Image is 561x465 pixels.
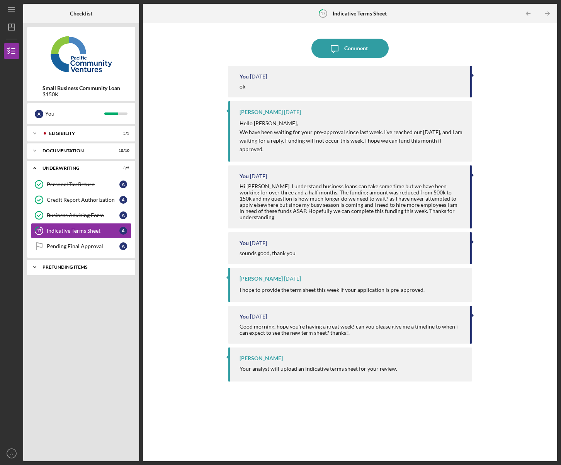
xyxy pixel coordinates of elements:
[240,366,397,372] div: Your analyst will upload an indicative terms sheet for your review.
[119,181,127,188] div: A
[240,240,249,246] div: You
[47,212,119,218] div: Business Advising Form
[45,107,104,120] div: You
[240,324,462,336] div: Good morning, hope you're having a great week! can you please give me a timeline to when i can ex...
[31,192,131,208] a: Credit Report AuthorizationA
[240,183,462,221] div: Hi [PERSON_NAME], I understand business loans can take some time but we have been working for ove...
[10,451,13,456] text: A
[320,11,325,16] tspan: 17
[47,181,119,187] div: Personal Tax Return
[116,166,129,170] div: 3 / 5
[284,276,301,282] time: 2025-08-07 17:35
[311,39,389,58] button: Comment
[42,166,110,170] div: Underwriting
[240,128,464,154] p: We have been waiting for your pre-approval since last week. I've reached out [DATE], and I am wai...
[42,85,120,91] b: Small Business Community Loan
[240,313,249,320] div: You
[250,240,267,246] time: 2025-08-07 17:58
[42,148,110,153] div: Documentation
[240,109,283,115] div: [PERSON_NAME]
[240,250,296,256] div: sounds good, thank you
[35,110,43,118] div: A
[119,242,127,250] div: A
[116,148,129,153] div: 10 / 10
[240,355,283,361] div: [PERSON_NAME]
[119,227,127,235] div: A
[284,109,301,115] time: 2025-08-13 19:48
[240,173,249,179] div: You
[116,131,129,136] div: 5 / 5
[119,196,127,204] div: A
[47,228,119,234] div: Indicative Terms Sheet
[240,83,245,90] div: ok
[333,10,387,17] b: Indicative Terms Sheet
[42,265,126,269] div: Prefunding Items
[344,39,368,58] div: Comment
[27,31,135,77] img: Product logo
[240,73,249,80] div: You
[31,238,131,254] a: Pending Final ApprovalA
[49,131,110,136] div: Eligibility
[42,91,120,97] div: $150K
[240,119,464,128] p: Hello [PERSON_NAME],
[240,276,283,282] div: [PERSON_NAME]
[37,228,42,233] tspan: 17
[47,197,119,203] div: Credit Report Authorization
[4,446,19,461] button: A
[31,177,131,192] a: Personal Tax ReturnA
[70,10,92,17] b: Checklist
[47,243,119,249] div: Pending Final Approval
[250,313,267,320] time: 2025-08-06 13:03
[31,223,131,238] a: 17Indicative Terms SheetA
[31,208,131,223] a: Business Advising FormA
[119,211,127,219] div: A
[250,73,267,80] time: 2025-08-13 20:07
[250,173,267,179] time: 2025-08-13 16:48
[240,286,425,294] p: I hope to provide the term sheet this week if your application is pre-approved.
